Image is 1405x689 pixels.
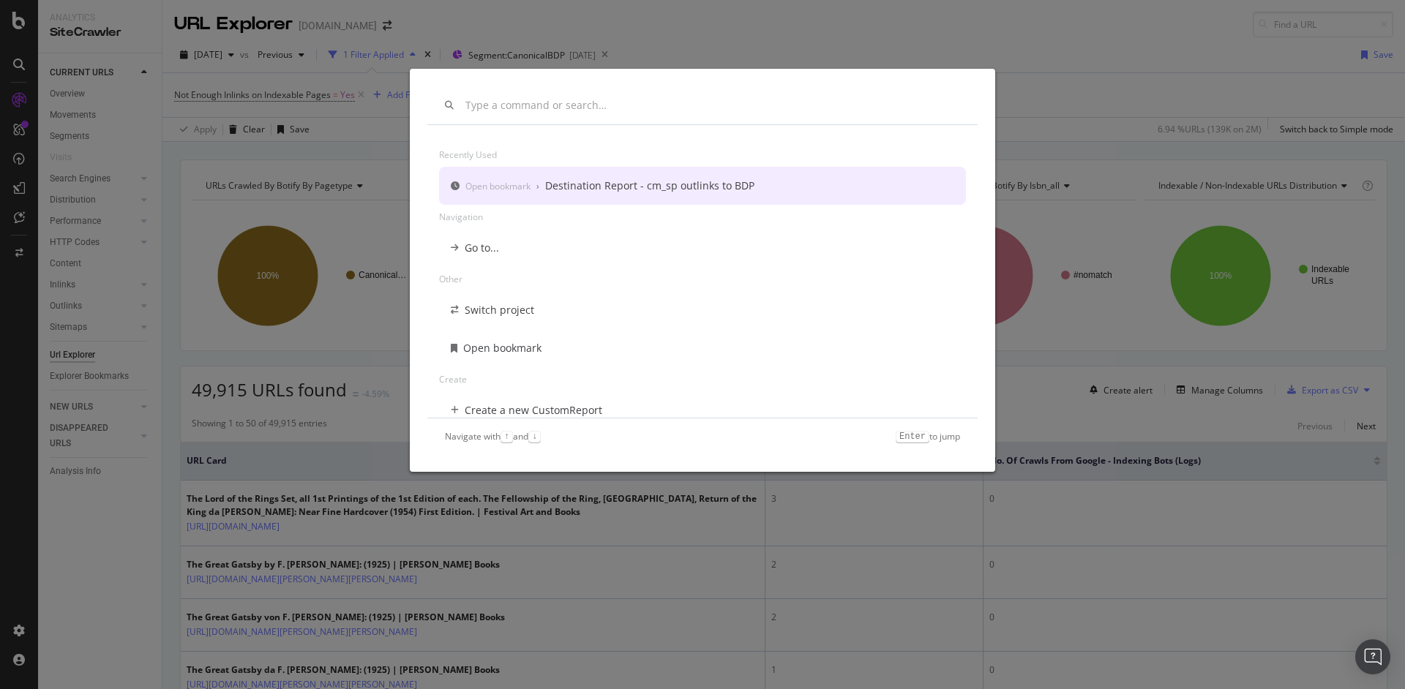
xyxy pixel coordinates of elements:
div: Create a new CustomReport [465,403,602,418]
div: Other [439,267,966,291]
div: Open bookmark [465,180,531,192]
kbd: Enter [896,431,929,443]
div: Open Intercom Messenger [1355,639,1390,674]
div: Create [439,367,966,391]
div: Switch project [465,303,534,317]
div: Open bookmark [463,341,542,355]
div: to jump [896,430,960,443]
div: Go to... [465,241,499,255]
kbd: ↓ [528,431,541,443]
div: Navigation [439,205,966,229]
kbd: ↑ [501,431,513,443]
div: Navigate with and [445,430,541,443]
div: › [536,180,539,192]
div: Destination Report - cm_sp outlinks to BDP [545,178,754,193]
input: Type a command or search… [465,99,960,112]
div: Recently used [439,143,966,167]
div: modal [410,69,995,472]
